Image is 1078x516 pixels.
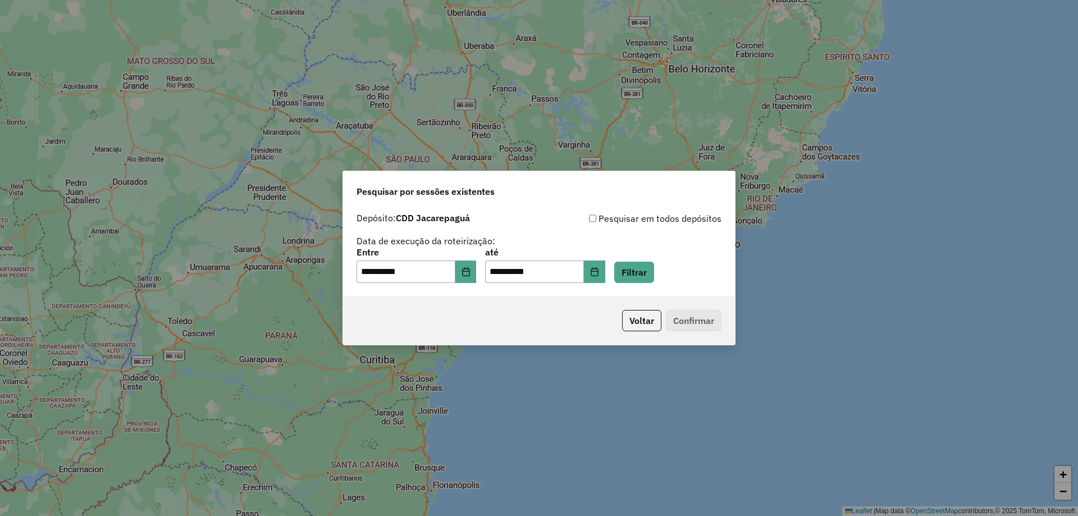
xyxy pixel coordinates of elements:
div: Pesquisar em todos depósitos [539,212,721,225]
button: Voltar [622,310,661,331]
button: Choose Date [455,261,477,283]
strong: CDD Jacarepaguá [396,212,470,223]
button: Filtrar [614,262,654,283]
label: Depósito: [357,211,470,225]
label: até [485,245,605,259]
button: Choose Date [584,261,605,283]
span: Pesquisar por sessões existentes [357,185,495,198]
label: Entre [357,245,476,259]
label: Data de execução da roteirização: [357,234,495,248]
